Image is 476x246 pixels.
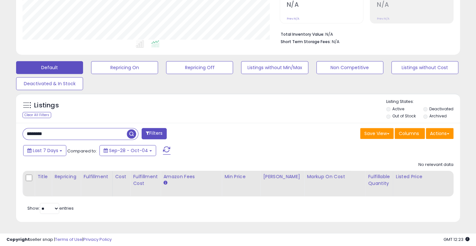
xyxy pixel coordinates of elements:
div: Fulfillment [83,173,109,180]
b: Short Term Storage Fees: [281,39,331,44]
strong: Copyright [6,236,30,242]
span: Compared to: [67,148,97,154]
label: Out of Stock [392,113,416,119]
button: Filters [142,128,167,139]
b: Total Inventory Value: [281,32,324,37]
div: [PERSON_NAME] [263,173,301,180]
label: Active [392,106,404,112]
div: Repricing [54,173,78,180]
h5: Listings [34,101,59,110]
button: Deactivated & In Stock [16,77,83,90]
button: Non Competitive [316,61,383,74]
a: Privacy Policy [83,236,112,242]
div: Markup on Cost [307,173,362,180]
button: Sep-28 - Oct-04 [99,145,156,156]
div: Min Price [224,173,257,180]
span: Last 7 Days [33,147,58,154]
h2: N/A [377,1,453,10]
button: Save View [360,128,394,139]
button: Listings without Cost [391,61,458,74]
span: N/A [332,39,340,45]
li: N/A [281,30,449,38]
label: Deactivated [429,106,453,112]
button: Repricing On [91,61,158,74]
small: Prev: N/A [377,17,389,21]
div: Fulfillment Cost [133,173,158,187]
button: Listings without Min/Max [241,61,308,74]
small: Prev: N/A [287,17,299,21]
label: Archived [429,113,447,119]
div: seller snap | | [6,237,112,243]
div: Title [37,173,49,180]
span: Show: entries [27,205,74,211]
button: Last 7 Days [23,145,66,156]
small: Amazon Fees. [163,180,167,186]
button: Repricing Off [166,61,233,74]
h2: N/A [287,1,363,10]
div: No relevant data [418,162,453,168]
th: The percentage added to the cost of goods (COGS) that forms the calculator for Min & Max prices. [304,171,365,196]
button: Columns [395,128,425,139]
div: Listed Price [396,173,452,180]
span: 2025-10-12 12:23 GMT [443,236,470,242]
div: Amazon Fees [163,173,219,180]
div: Fulfillable Quantity [368,173,390,187]
span: Sep-28 - Oct-04 [109,147,148,154]
button: Default [16,61,83,74]
button: Actions [426,128,453,139]
span: Columns [399,130,419,137]
div: Clear All Filters [23,112,51,118]
div: Cost [115,173,128,180]
a: Terms of Use [55,236,82,242]
p: Listing States: [386,99,460,105]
